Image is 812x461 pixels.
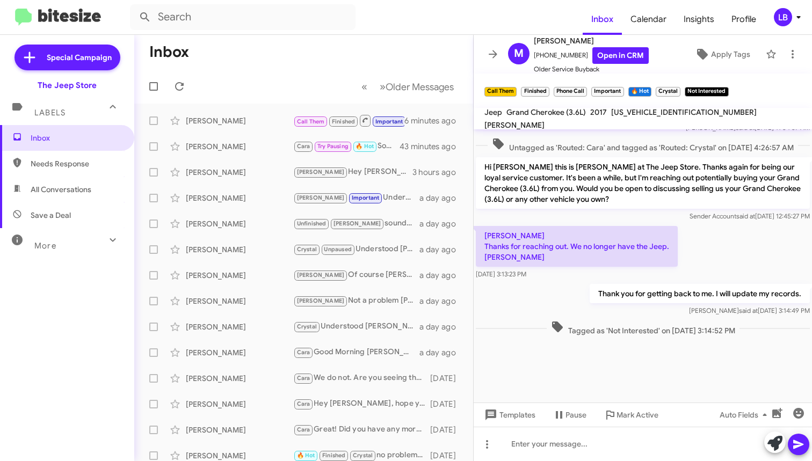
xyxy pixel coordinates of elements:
[353,452,373,459] span: Crystal
[186,373,293,384] div: [PERSON_NAME]
[352,194,380,201] span: Important
[482,405,535,425] span: Templates
[419,347,465,358] div: a day ago
[293,243,419,255] div: Understood [PERSON_NAME] thank you for the update. I will mark your record here and should anythi...
[186,347,293,358] div: [PERSON_NAME]
[293,166,412,178] div: Hey [PERSON_NAME] ! This is [PERSON_NAME] lefthand sales manager at Seaview jeep in [GEOGRAPHIC_D...
[186,321,293,332] div: [PERSON_NAME]
[297,246,317,253] span: Crystal
[15,45,120,70] a: Special Campaign
[685,87,728,97] small: Not Interested
[297,400,310,407] span: Cara
[332,118,356,125] span: Finished
[514,45,524,62] span: M
[356,143,374,150] span: 🔥 Hot
[675,4,723,35] span: Insights
[765,8,800,26] button: LB
[38,80,97,91] div: The Jeep Store
[297,323,317,330] span: Crystal
[590,284,810,303] p: Thank you for getting back to me. I will update my records.
[297,169,345,175] span: [PERSON_NAME]
[684,45,760,64] button: Apply Tags
[583,4,622,35] span: Inbox
[430,399,465,409] div: [DATE]
[404,115,465,126] div: 6 minutes ago
[130,4,356,30] input: Search
[622,4,675,35] a: Calendar
[595,405,667,425] button: Mark Active
[430,373,465,384] div: [DATE]
[554,87,587,97] small: Phone Call
[297,220,327,227] span: Unfinished
[474,405,544,425] button: Templates
[711,405,780,425] button: Auto Fields
[476,226,678,267] p: [PERSON_NAME] Thanks for reaching out. We no longer have the Jeep. [PERSON_NAME]
[186,193,293,203] div: [PERSON_NAME]
[373,76,460,98] button: Next
[419,321,465,332] div: a day ago
[386,81,454,93] span: Older Messages
[628,87,651,97] small: 🔥 Hot
[361,80,367,93] span: «
[476,157,810,209] p: Hi [PERSON_NAME] this is [PERSON_NAME] at The Jeep Store. Thanks again for being our loyal servic...
[375,118,403,125] span: Important
[430,450,465,461] div: [DATE]
[356,76,460,98] nav: Page navigation example
[544,405,595,425] button: Pause
[611,107,757,117] span: [US_VEHICLE_IDENTIFICATION_NUMBER]
[488,137,798,153] span: Untagged as 'Routed: Cara' and tagged as 'Routed: Crystal' on [DATE] 4:26:57 AM
[534,64,649,75] span: Older Service Buyback
[317,143,349,150] span: Try Pausing
[293,269,419,281] div: Of course [PERSON_NAME], feel free to give us a call here when he has some time
[297,272,345,279] span: [PERSON_NAME]
[720,405,771,425] span: Auto Fields
[293,398,430,410] div: Hey [PERSON_NAME], hope you had a great weekend. Did you give anymore thought to this gladiator w...
[34,241,56,251] span: More
[293,372,430,384] div: We do not. Are you seeing that elsewhere ?
[293,140,400,152] div: Sounds great [PERSON_NAME], Thank you very much and see you a little later.
[322,452,346,459] span: Finished
[739,306,758,314] span: said at
[297,452,315,459] span: 🔥 Hot
[297,426,310,433] span: Cara
[186,296,293,306] div: [PERSON_NAME]
[547,320,740,336] span: Tagged as 'Not Interested' on [DATE] 3:14:52 PM
[419,193,465,203] div: a day ago
[293,320,419,333] div: Understood [PERSON_NAME] thank you for the update. we will change our records here. Have a great ...
[774,8,792,26] div: LB
[506,107,586,117] span: Grand Cherokee (3.6L)
[534,47,649,64] span: [PHONE_NUMBER]
[186,115,293,126] div: [PERSON_NAME]
[430,425,465,435] div: [DATE]
[565,405,586,425] span: Pause
[689,306,810,314] span: [PERSON_NAME] [DATE] 3:14:49 PM
[484,120,545,130] span: [PERSON_NAME]
[521,87,549,97] small: Finished
[293,295,419,307] div: Not a problem [PERSON_NAME] thank you for the update and I will change the record here. Have a gr...
[186,270,293,281] div: [PERSON_NAME]
[31,158,122,169] span: Needs Response
[297,349,310,356] span: Cara
[324,246,352,253] span: Unpaused
[419,244,465,255] div: a day ago
[419,296,465,306] div: a day ago
[617,405,658,425] span: Mark Active
[297,143,310,150] span: Cara
[293,114,404,127] div: [PERSON_NAME] Thanks for reaching out. We no longer have the Jeep. [PERSON_NAME]
[723,4,765,35] span: Profile
[186,450,293,461] div: [PERSON_NAME]
[419,218,465,229] div: a day ago
[186,141,293,152] div: [PERSON_NAME]
[31,184,91,195] span: All Conversations
[400,141,465,152] div: 43 minutes ago
[47,52,112,63] span: Special Campaign
[293,192,419,204] div: Understood. I cannot give you the answer to that one but there are tradeoffs such a warranty/ mai...
[591,87,624,97] small: Important
[419,270,465,281] div: a day ago
[293,217,419,230] div: sounds good. assuming you put that amount down you would be financing just under 88k but i will g...
[186,167,293,178] div: [PERSON_NAME]
[31,133,122,143] span: Inbox
[149,43,189,61] h1: Inbox
[380,80,386,93] span: »
[186,244,293,255] div: [PERSON_NAME]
